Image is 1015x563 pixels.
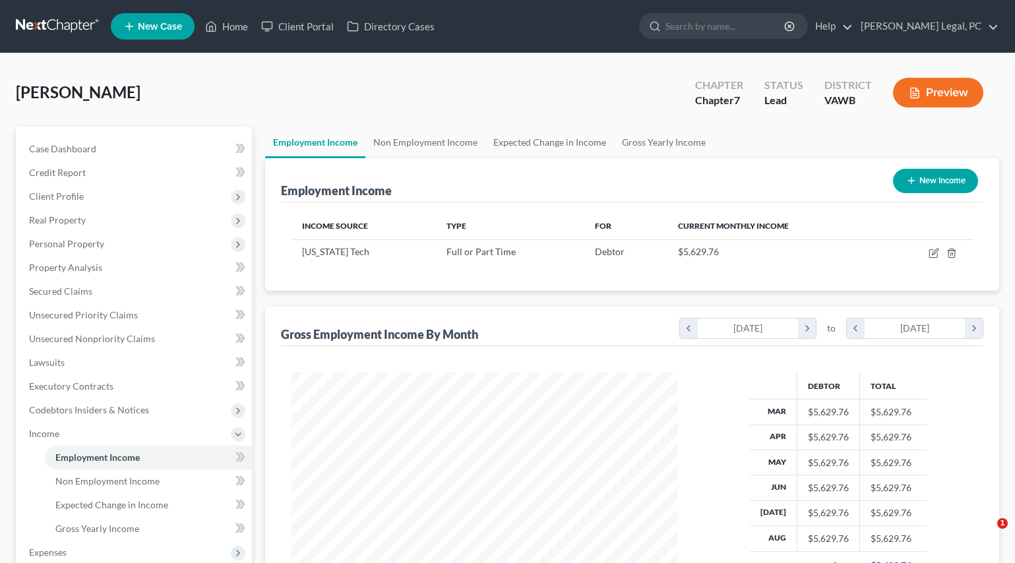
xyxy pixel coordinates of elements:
[847,318,865,338] i: chevron_left
[45,469,252,493] a: Non Employment Income
[860,526,927,551] td: $5,629.76
[446,246,516,257] span: Full or Part Time
[665,14,786,38] input: Search by name...
[827,322,836,335] span: to
[18,303,252,327] a: Unsecured Priority Claims
[45,517,252,541] a: Gross Yearly Income
[255,15,340,38] a: Client Portal
[698,318,799,338] div: [DATE]
[854,15,999,38] a: [PERSON_NAME] Legal, PC
[29,238,104,249] span: Personal Property
[695,78,743,93] div: Chapter
[860,475,927,500] td: $5,629.76
[750,526,797,551] th: Aug
[860,500,927,525] td: $5,629.76
[750,500,797,525] th: [DATE]
[893,78,983,107] button: Preview
[281,183,392,198] div: Employment Income
[997,518,1008,529] span: 1
[45,493,252,517] a: Expected Change in Income
[199,15,255,38] a: Home
[860,425,927,450] td: $5,629.76
[281,326,478,342] div: Gross Employment Income By Month
[29,285,92,297] span: Secured Claims
[18,327,252,351] a: Unsecured Nonpriority Claims
[808,506,849,519] div: $5,629.76
[808,430,849,444] div: $5,629.76
[965,318,983,338] i: chevron_right
[750,475,797,500] th: Jun
[595,246,625,257] span: Debtor
[764,93,803,108] div: Lead
[55,499,168,510] span: Expected Change in Income
[764,78,803,93] div: Status
[29,547,67,558] span: Expenses
[29,380,113,392] span: Executory Contracts
[29,333,155,344] span: Unsecured Nonpriority Claims
[798,318,816,338] i: chevron_right
[808,405,849,419] div: $5,629.76
[18,256,252,280] a: Property Analysis
[29,214,86,225] span: Real Property
[16,82,140,102] span: [PERSON_NAME]
[29,309,138,320] span: Unsecured Priority Claims
[808,481,849,494] div: $5,629.76
[265,127,365,158] a: Employment Income
[614,127,714,158] a: Gross Yearly Income
[808,456,849,469] div: $5,629.76
[29,428,59,439] span: Income
[55,523,139,534] span: Gross Yearly Income
[18,374,252,398] a: Executory Contracts
[824,93,872,108] div: VAWB
[970,518,1002,550] iframe: Intercom live chat
[860,400,927,425] td: $5,629.76
[678,246,719,257] span: $5,629.76
[18,351,252,374] a: Lawsuits
[860,450,927,475] td: $5,629.76
[680,318,698,338] i: chevron_left
[860,372,927,399] th: Total
[29,357,65,368] span: Lawsuits
[18,161,252,185] a: Credit Report
[55,452,140,463] span: Employment Income
[340,15,441,38] a: Directory Cases
[750,400,797,425] th: Mar
[695,93,743,108] div: Chapter
[29,404,149,415] span: Codebtors Insiders & Notices
[595,221,611,231] span: For
[678,221,789,231] span: Current Monthly Income
[138,22,182,32] span: New Case
[18,137,252,161] a: Case Dashboard
[29,167,86,178] span: Credit Report
[45,446,252,469] a: Employment Income
[809,15,853,38] a: Help
[750,425,797,450] th: Apr
[797,372,860,399] th: Debtor
[750,450,797,475] th: May
[824,78,872,93] div: District
[29,143,96,154] span: Case Dashboard
[485,127,614,158] a: Expected Change in Income
[29,191,84,202] span: Client Profile
[29,262,102,273] span: Property Analysis
[734,94,740,106] span: 7
[302,221,368,231] span: Income Source
[808,532,849,545] div: $5,629.76
[18,280,252,303] a: Secured Claims
[446,221,466,231] span: Type
[55,475,160,487] span: Non Employment Income
[893,169,978,193] button: New Income
[365,127,485,158] a: Non Employment Income
[302,246,369,257] span: [US_STATE] Tech
[865,318,966,338] div: [DATE]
